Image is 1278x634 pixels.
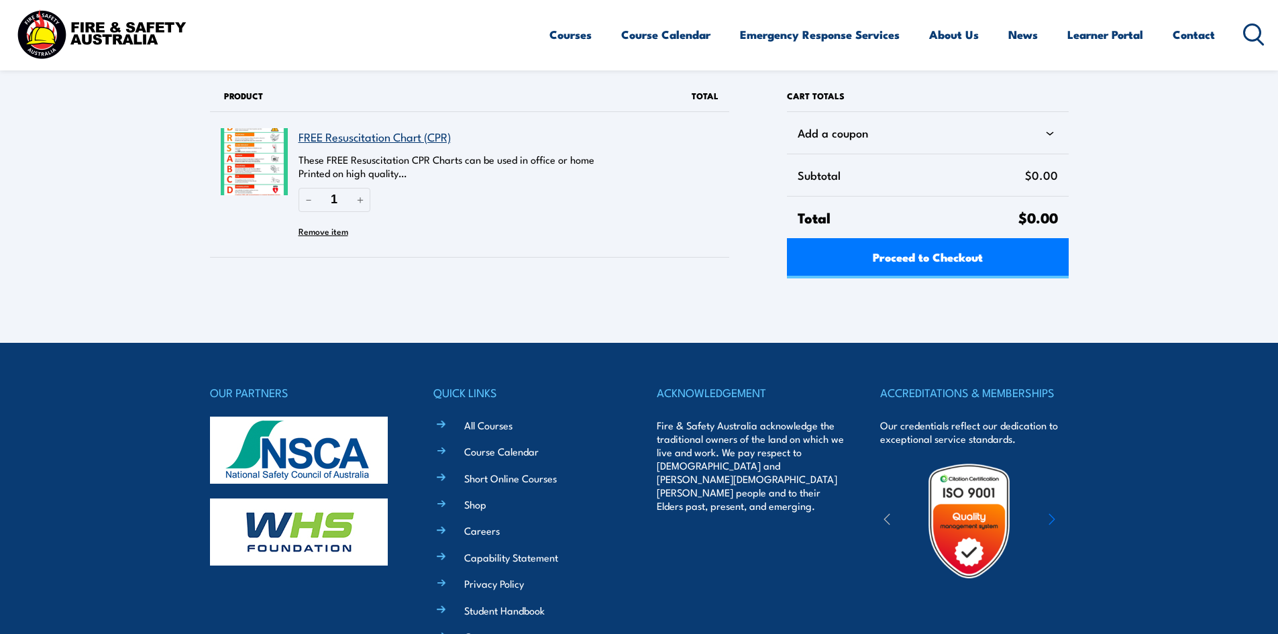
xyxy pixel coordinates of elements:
button: Increase quantity of FREE Resuscitation Chart (CPR) [350,188,370,211]
a: Course Calendar [464,444,539,458]
input: Quantity of FREE Resuscitation Chart (CPR) in your cart. [319,188,350,211]
img: FREE Resuscitation Chart - What are the 7 steps to CPR? [221,128,288,195]
a: FREE Resuscitation Chart (CPR) [299,128,451,145]
span: Product [224,89,263,102]
a: Short Online Courses [464,471,557,485]
a: Privacy Policy [464,576,524,590]
span: $0.00 [1018,206,1058,228]
img: whs-logo-footer [210,498,388,566]
a: Student Handbook [464,603,545,617]
a: Capability Statement [464,550,558,564]
img: ewpa-logo [1028,498,1145,544]
button: Reduce quantity of FREE Resuscitation Chart (CPR) [299,188,319,211]
img: Untitled design (19) [910,462,1028,580]
h4: OUR PARTNERS [210,383,398,402]
span: Subtotal [798,165,1024,185]
a: Learner Portal [1067,17,1143,52]
h4: ACCREDITATIONS & MEMBERSHIPS [880,383,1068,402]
img: nsca-logo-footer [210,417,388,484]
p: Fire & Safety Australia acknowledge the traditional owners of the land on which we live and work.... [657,419,845,513]
span: Total [692,89,718,102]
a: Emergency Response Services [740,17,900,52]
a: All Courses [464,418,513,432]
a: Careers [464,523,500,537]
a: Proceed to Checkout [787,238,1068,278]
h4: ACKNOWLEDGEMENT [657,383,845,402]
a: Courses [549,17,592,52]
a: Contact [1173,17,1215,52]
h2: Cart totals [787,81,1068,111]
div: Add a coupon [798,123,1057,143]
p: These FREE Resuscitation CPR Charts can be used in office or home Printed on high quality… [299,153,651,180]
a: News [1008,17,1038,52]
button: Remove FREE Resuscitation Chart (CPR) from cart [299,221,348,241]
a: About Us [929,17,979,52]
span: Proceed to Checkout [873,239,983,274]
p: Our credentials reflect our dedication to exceptional service standards. [880,419,1068,445]
a: Course Calendar [621,17,710,52]
span: Total [798,207,1018,227]
a: Shop [464,497,486,511]
h4: QUICK LINKS [433,383,621,402]
span: $0.00 [1025,165,1058,185]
